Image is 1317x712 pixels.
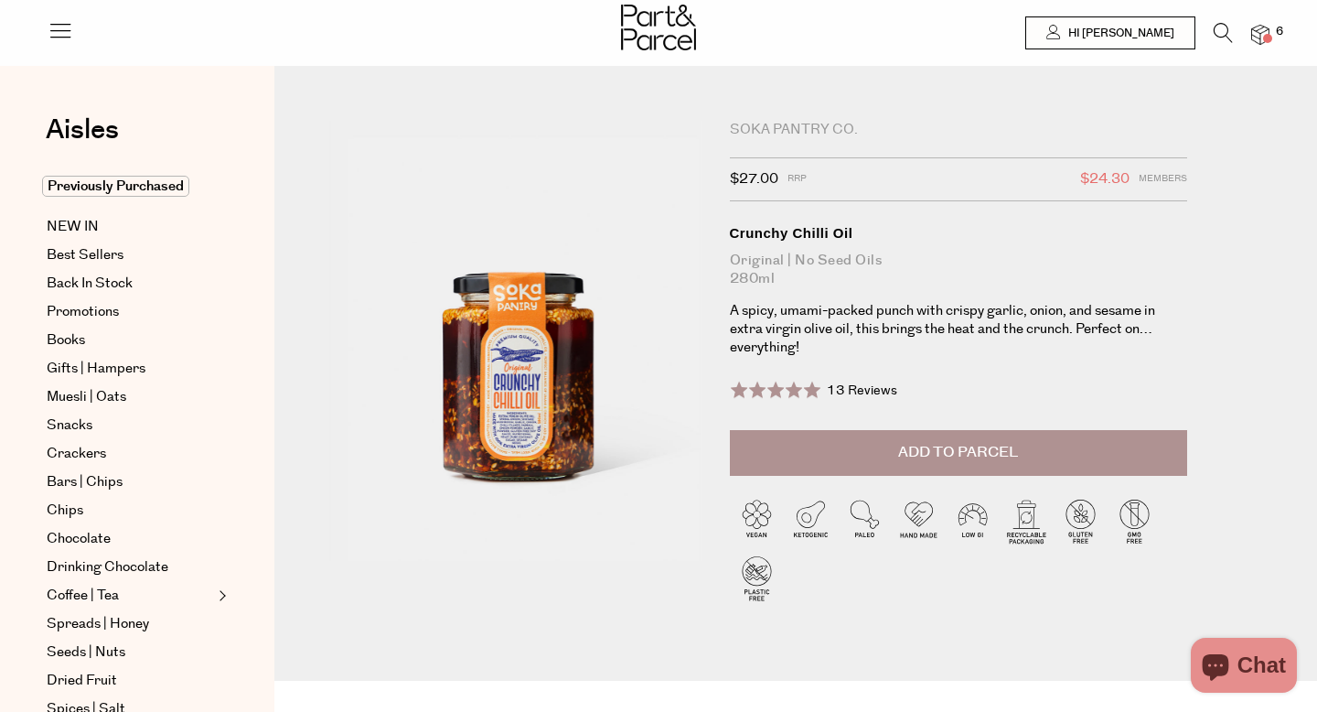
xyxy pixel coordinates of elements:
[787,167,807,191] span: RRP
[784,494,838,548] img: P_P-ICONS-Live_Bec_V11_Ketogenic.svg
[47,273,213,295] a: Back In Stock
[47,670,213,692] a: Dried Fruit
[730,551,784,605] img: P_P-ICONS-Live_Bec_V11_Plastic_Free.svg
[214,585,227,607] button: Expand/Collapse Coffee | Tea
[730,302,1187,357] p: A spicy, umami-packed punch with crispy garlic, onion, and sesame in extra virgin olive oil, this...
[730,167,778,191] span: $27.00
[47,386,213,408] a: Muesli | Oats
[47,386,126,408] span: Muesli | Oats
[329,121,702,561] img: Crunchy Chilli Oil
[47,471,213,493] a: Bars | Chips
[47,585,119,607] span: Coffee | Tea
[47,329,213,351] a: Books
[47,358,145,380] span: Gifts | Hampers
[47,528,111,550] span: Chocolate
[47,528,213,550] a: Chocolate
[946,494,1000,548] img: P_P-ICONS-Live_Bec_V11_Low_Gi.svg
[621,5,696,50] img: Part&Parcel
[1139,167,1187,191] span: Members
[47,216,99,238] span: NEW IN
[1064,26,1174,41] span: Hi [PERSON_NAME]
[1185,638,1302,697] inbox-online-store-chat: Shopify online store chat
[892,494,946,548] img: P_P-ICONS-Live_Bec_V11_Handmade.svg
[47,443,213,465] a: Crackers
[47,642,213,663] a: Seeds | Nuts
[1251,25,1269,44] a: 6
[730,430,1187,476] button: Add to Parcel
[47,585,213,607] a: Coffee | Tea
[47,216,213,238] a: NEW IN
[730,224,1187,243] div: Crunchy Chilli Oil
[47,500,213,522] a: Chips
[47,670,117,692] span: Dried Fruit
[47,301,119,323] span: Promotions
[47,613,213,635] a: Spreads | Honey
[47,244,123,266] span: Best Sellers
[47,415,92,437] span: Snacks
[47,556,213,578] a: Drinking Chocolate
[47,329,85,351] span: Books
[1108,494,1162,548] img: P_P-ICONS-Live_Bec_V11_GMO_Free.svg
[47,500,83,522] span: Chips
[1000,494,1054,548] img: P_P-ICONS-Live_Bec_V11_Recyclable_Packaging.svg
[898,442,1018,463] span: Add to Parcel
[47,471,123,493] span: Bars | Chips
[47,301,213,323] a: Promotions
[47,642,125,663] span: Seeds | Nuts
[730,121,1187,139] div: Soka Pantry Co.
[1080,167,1130,191] span: $24.30
[47,244,213,266] a: Best Sellers
[827,382,897,400] span: 13 Reviews
[46,110,119,150] span: Aisles
[1025,16,1195,49] a: Hi [PERSON_NAME]
[47,556,168,578] span: Drinking Chocolate
[730,252,1187,288] div: Original | No Seed Oils 280ml
[838,494,892,548] img: P_P-ICONS-Live_Bec_V11_Paleo.svg
[1271,24,1288,40] span: 6
[1054,494,1108,548] img: P_P-ICONS-Live_Bec_V11_Gluten_Free.svg
[730,494,784,548] img: P_P-ICONS-Live_Bec_V11_Vegan.svg
[46,116,119,162] a: Aisles
[47,613,149,635] span: Spreads | Honey
[47,443,106,465] span: Crackers
[42,176,189,197] span: Previously Purchased
[47,176,213,198] a: Previously Purchased
[47,415,213,437] a: Snacks
[47,273,133,295] span: Back In Stock
[47,358,213,380] a: Gifts | Hampers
